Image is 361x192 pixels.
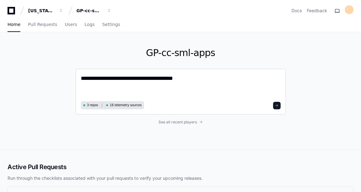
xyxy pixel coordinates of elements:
[102,18,120,32] a: Settings
[307,8,327,14] button: Feedback
[28,8,55,14] div: [US_STATE] Pacific
[85,23,95,26] span: Logs
[26,5,66,16] button: [US_STATE] Pacific
[8,18,20,32] a: Home
[28,18,57,32] a: Pull Requests
[102,23,120,26] span: Settings
[28,23,57,26] span: Pull Requests
[8,175,353,181] p: Run through the checklists associated with your pull requests to verify your upcoming releases.
[8,23,20,26] span: Home
[158,120,197,125] span: See all recent players
[291,8,302,14] a: Docs
[75,47,286,59] h1: GP-cc-sml-apps
[74,5,114,16] button: GP-cc-sml-apps
[87,103,98,107] span: 3 repos
[110,103,142,107] span: 16 telemetry sources
[76,8,103,14] div: GP-cc-sml-apps
[65,18,77,32] a: Users
[8,163,353,171] h2: Active Pull Requests
[75,120,286,125] a: See all recent players
[65,23,77,26] span: Users
[85,18,95,32] a: Logs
